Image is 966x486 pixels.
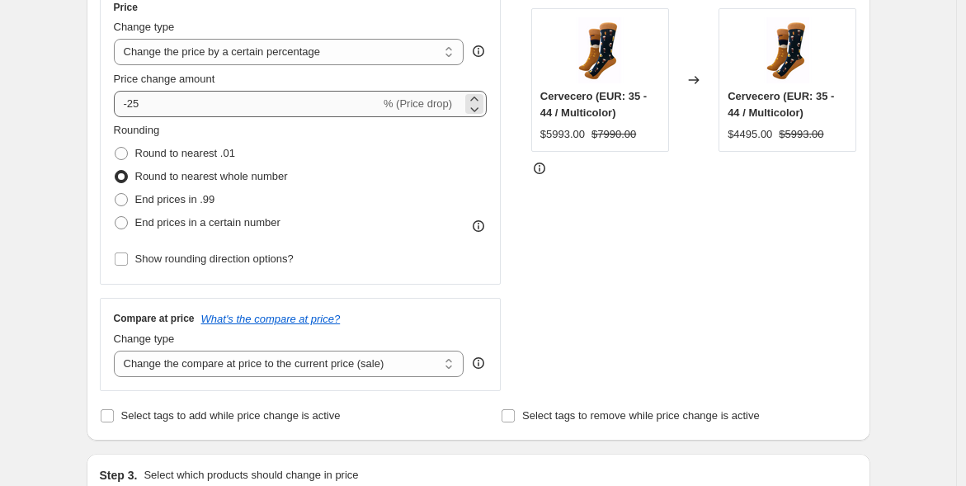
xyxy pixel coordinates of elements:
[114,1,138,14] h3: Price
[114,21,175,33] span: Change type
[522,409,760,422] span: Select tags to remove while price change is active
[114,91,380,117] input: -15
[114,312,195,325] h3: Compare at price
[470,43,487,59] div: help
[144,467,358,484] p: Select which products should change in price
[728,90,834,119] span: Cervecero (EUR: 35 - 44 / Multicolor)
[135,193,215,205] span: End prices in .99
[728,126,772,143] div: $4495.00
[121,409,341,422] span: Select tags to add while price change is active
[135,170,288,182] span: Round to nearest whole number
[591,126,636,143] strike: $7990.00
[540,90,647,119] span: Cervecero (EUR: 35 - 44 / Multicolor)
[470,355,487,371] div: help
[114,124,160,136] span: Rounding
[135,216,280,229] span: End prices in a certain number
[540,126,585,143] div: $5993.00
[567,17,633,83] img: Calcetines_cervecero_80x.png
[135,252,294,265] span: Show rounding direction options?
[779,126,823,143] strike: $5993.00
[100,467,138,484] h2: Step 3.
[755,17,821,83] img: Calcetines_cervecero_80x.png
[201,313,341,325] button: What's the compare at price?
[384,97,452,110] span: % (Price drop)
[114,73,215,85] span: Price change amount
[114,333,175,345] span: Change type
[135,147,235,159] span: Round to nearest .01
